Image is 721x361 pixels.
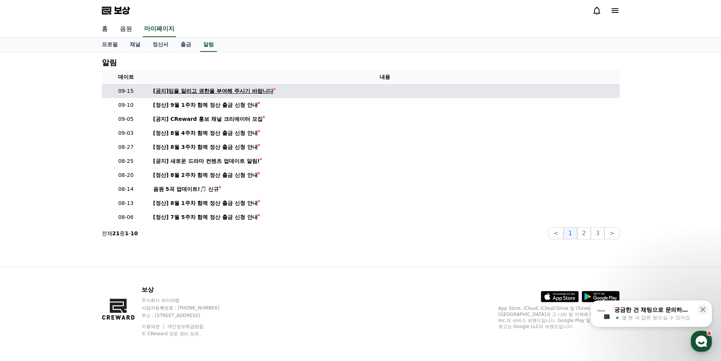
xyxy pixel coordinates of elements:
button: 2 [577,227,591,239]
font: 중 [120,230,125,236]
font: 주소 : [STREET_ADDRESS] [142,313,200,318]
font: 데이트 [118,74,134,80]
font: 10 [131,230,138,236]
font: 정산서 [153,41,168,47]
font: 알림 [203,41,214,47]
font: 알림 [102,58,117,67]
font: 08-06 [118,214,134,220]
font: [정산] 8월 2주차 함께 정산 출금 신청 안내 [153,172,258,178]
font: 채널 [130,41,140,47]
a: [공지] 새로운 드라마 컨텐츠 업데이트 알림! [153,157,617,165]
font: [정산] 7월 5주차 함께 정산 출금 신청 안내 [153,214,258,220]
font: 08-14 [118,186,134,192]
a: [정산] 8월 1주차 함께 정산 출금 신청 안내 [153,199,617,207]
font: 출금 [181,41,191,47]
font: [정산] 8월 1주차 함께 정산 출금 신청 안내 [153,200,258,206]
button: 3 [591,227,604,239]
a: 정산서 [146,38,174,52]
span: 홈 [24,252,28,258]
font: 08-13 [118,200,134,206]
font: 09-15 [118,88,134,94]
button: > [604,227,619,239]
a: 홈 [96,21,114,37]
a: 홈 [2,240,50,259]
span: 설정 [117,252,126,258]
font: [공지] 새로운 드라마 컨텐츠 업데이트 알림! [153,158,260,164]
font: 홈 [102,25,108,32]
a: 알림 [200,38,217,52]
font: 주식회사 와이피랩 [142,298,179,303]
font: [공지] CReward 홍보 채널 크리에이터 모집 [153,116,263,122]
font: [정산] 8월 4주차 함께 정산 출금 신청 안내 [153,130,258,136]
span: 대화 [69,252,78,258]
a: 프로필 [96,38,124,52]
font: - [129,230,131,236]
font: [정산] 9월 1주차 함께 정산 출금 신청 안내 [153,102,258,108]
font: 1 [568,230,572,237]
font: [공지]임을 알리고 권한을 부여해 주시기 바랍니다 [153,88,273,94]
font: 09-10 [118,102,134,108]
a: 음원 [114,21,138,37]
font: 2 [582,230,586,237]
font: 전체 [102,230,112,236]
a: [정산] 7월 5주차 함께 정산 출금 신청 안내 [153,213,617,221]
a: [정산] 8월 2주차 함께 정산 출금 신청 안내 [153,171,617,179]
font: 음원 [120,25,132,32]
font: < [553,230,558,237]
button: 1 [564,227,577,239]
a: 음원 5곡 업데이트!🎵 신규 [153,185,617,193]
a: [정산] 8월 3주차 함께 정산 출금 신청 안내 [153,143,617,151]
a: [정산] 8월 4주차 함께 정산 출금 신청 안내 [153,129,617,137]
font: 09-05 [118,116,134,122]
a: 개인정보취급방침 [167,324,204,329]
font: 보상 [142,286,154,293]
font: 21 [112,230,120,236]
a: 채널 [124,38,146,52]
font: 보상 [114,5,130,16]
a: 이용약관 [142,324,165,329]
font: 08-25 [118,158,134,164]
font: © CReward 모든 권리 보유. [142,331,201,336]
font: 3 [596,230,600,237]
font: 09-03 [118,130,134,136]
a: 설정 [98,240,145,259]
font: 음원 5곡 업데이트!🎵 신규 [153,186,219,192]
a: 보상 [102,5,130,17]
font: 08-20 [118,172,134,178]
font: 마이페이지 [144,25,174,32]
font: 이용약관 [142,324,160,329]
font: > [609,230,614,237]
font: 내용 [380,74,390,80]
font: 1 [125,230,129,236]
a: [공지]임을 알리고 권한을 부여해 주시기 바랍니다 [153,87,617,95]
a: 마이페이지 [143,21,176,37]
font: 사업자등록번호 : [PHONE_NUMBER] [142,305,220,311]
font: 08-27 [118,144,134,150]
a: 대화 [50,240,98,259]
font: [정산] 8월 3주차 함께 정산 출금 신청 안내 [153,144,258,150]
a: 출금 [174,38,197,52]
button: < [548,227,563,239]
a: [정산] 9월 1주차 함께 정산 출금 신청 안내 [153,101,617,109]
font: App Store, iCloud, iCloud Drive 및 iTunes Store는 [GEOGRAPHIC_DATA]과 그 나라 및 지역에 등록된 Apple Inc.의 서비스... [498,306,619,329]
a: [공지] CReward 홍보 채널 크리에이터 모집 [153,115,617,123]
font: 프로필 [102,41,118,47]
